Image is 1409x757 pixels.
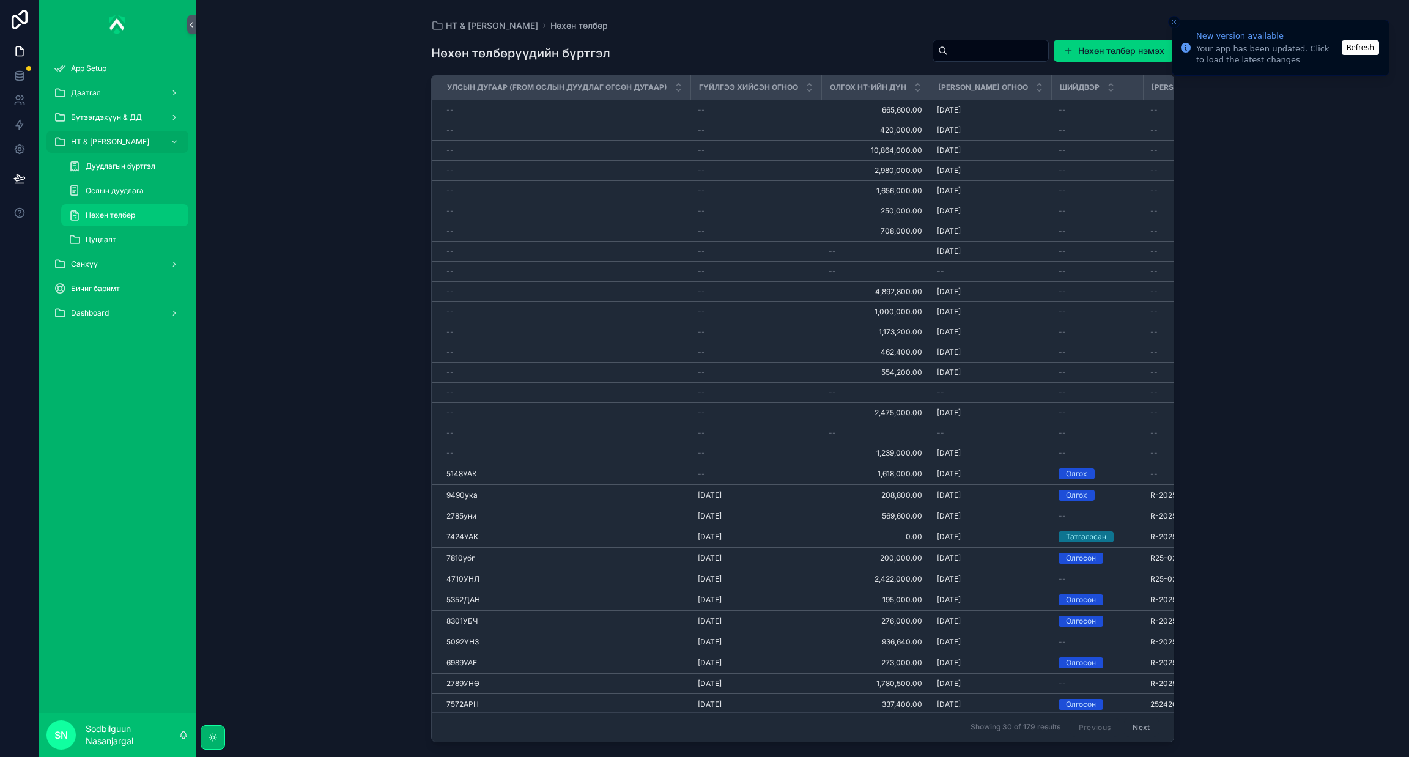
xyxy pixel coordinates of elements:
span: -- [698,246,705,256]
a: -- [829,388,922,397]
a: 1,618,000.00 [829,469,922,479]
span: -- [446,388,454,397]
span: -- [446,267,454,276]
a: Олгох [1059,468,1136,479]
a: -- [698,347,814,357]
a: 7810убг [446,553,684,563]
a: -- [937,388,1044,397]
span: 2,475,000.00 [829,408,922,418]
a: -- [446,246,684,256]
span: 2785уни [446,511,476,521]
span: -- [698,448,705,458]
a: -- [1059,186,1136,196]
span: -- [446,347,454,357]
span: -- [1150,246,1158,256]
a: [DATE] [937,146,1044,155]
a: -- [446,428,684,438]
a: -- [446,146,684,155]
span: [DATE] [937,511,961,521]
span: -- [829,267,836,276]
span: [DATE] [937,166,961,175]
span: -- [698,367,705,377]
span: -- [698,469,705,479]
span: 1,000,000.00 [829,307,922,317]
span: -- [1059,146,1066,155]
span: [DATE] [937,448,961,458]
span: -- [446,327,454,337]
a: -- [446,347,684,357]
a: -- [1059,105,1136,115]
a: 665,600.00 [829,105,922,115]
a: 5148УАК [446,469,684,479]
span: -- [446,206,454,216]
a: -- [698,327,814,337]
a: [DATE] [937,186,1044,196]
span: -- [1150,347,1158,357]
a: -- [698,166,814,175]
a: [DATE] [937,307,1044,317]
a: 250,000.00 [829,206,922,216]
span: Бүтээгдэхүүн & ДД [71,113,142,122]
a: 1,173,200.00 [829,327,922,337]
a: Олгох [1059,490,1136,501]
a: [DATE] [937,105,1044,115]
span: -- [1150,367,1158,377]
a: -- [1059,511,1136,521]
span: -- [1150,206,1158,216]
span: -- [446,226,454,236]
span: -- [698,267,705,276]
a: -- [1059,347,1136,357]
span: -- [698,327,705,337]
span: -- [1150,267,1158,276]
span: [DATE] [937,226,961,236]
span: R-2025-6-01437 [1150,532,1210,542]
span: 208,800.00 [829,490,922,500]
a: 708,000.00 [829,226,922,236]
a: Бүтээгдэхүүн & ДД [46,106,188,128]
a: -- [698,448,814,458]
span: -- [937,428,944,438]
a: 569,600.00 [829,511,922,521]
a: Даатгал [46,82,188,104]
span: [DATE] [698,511,722,521]
a: [DATE] [698,511,814,521]
a: -- [698,226,814,236]
a: -- [446,226,684,236]
a: -- [698,388,814,397]
span: [DATE] [937,206,961,216]
span: -- [1150,166,1158,175]
a: Олгосон [1059,553,1136,564]
a: -- [1059,166,1136,175]
span: -- [698,105,705,115]
a: 1,239,000.00 [829,448,922,458]
span: -- [698,166,705,175]
a: -- [446,206,684,216]
span: -- [937,388,944,397]
span: -- [1059,347,1066,357]
a: -- [1059,367,1136,377]
span: -- [1150,226,1158,236]
div: Олгох [1066,490,1087,501]
span: -- [1150,307,1158,317]
span: -- [1059,166,1066,175]
a: Татгалзсан [1059,531,1136,542]
a: НТ & [PERSON_NAME] [46,131,188,153]
span: -- [1150,388,1158,397]
span: -- [1150,146,1158,155]
a: -- [1059,125,1136,135]
a: App Setup [46,57,188,79]
a: Цуцлалт [61,229,188,251]
a: Нөхөн төлбөр [550,20,608,32]
span: -- [446,105,454,115]
a: -- [446,287,684,297]
span: -- [1059,125,1066,135]
span: -- [1150,287,1158,297]
a: 7424УАК [446,532,684,542]
div: Татгалзсан [1066,531,1106,542]
a: Дуудлагын бүртгэл [61,155,188,177]
span: -- [1150,105,1158,115]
